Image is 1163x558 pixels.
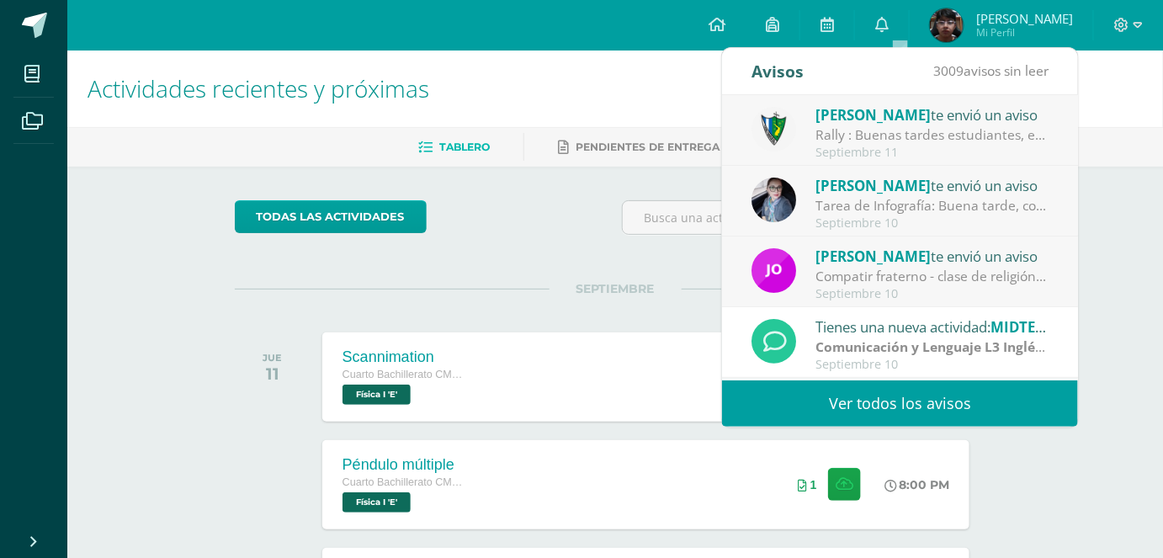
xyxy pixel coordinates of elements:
span: avisos sin leer [933,61,1049,80]
span: 3009 [933,61,964,80]
span: Actividades recientes y próximas [88,72,429,104]
div: Avisos [751,48,804,94]
img: 702136d6d401d1cd4ce1c6f6778c2e49.png [751,178,796,222]
div: te envió un aviso [815,104,1049,125]
img: 6614adf7432e56e5c9e182f11abb21f1.png [751,248,796,293]
div: Tarea de Infografía: Buena tarde, con preocupación he notado que algunos alumnos no están entrega... [815,196,1049,215]
div: Scannimation [343,348,469,366]
div: Tienes una nueva actividad: [815,316,1049,337]
div: Péndulo múltiple [343,456,469,474]
div: JUE [263,352,282,364]
div: 8:00 PM [884,477,949,492]
span: [PERSON_NAME] [815,176,931,195]
div: Septiembre 10 [815,216,1049,231]
div: | Parcial [815,337,1049,357]
div: Septiembre 11 [815,146,1049,160]
div: Compatir fraterno - clase de religión: Buenas tardes, jóvenes: Lamentablemente hoy no pudimos rea... [815,267,1049,286]
strong: Comunicación y Lenguaje L3 Inglés [815,337,1045,356]
a: todas las Actividades [235,200,427,233]
img: a12cd7d015d8715c043ec03b48450893.png [930,8,964,42]
span: [PERSON_NAME] [815,105,931,125]
span: Tablero [439,141,490,153]
span: MIDTERM [990,317,1058,337]
div: Septiembre 10 [815,287,1049,301]
div: Rally : Buenas tardes estudiantes, es un gusto saludarlos. Por este medio se informa que los jóve... [815,125,1049,145]
span: SEPTIEMBRE [550,281,682,296]
img: 9f174a157161b4ddbe12118a61fed988.png [751,107,796,151]
span: Cuarto Bachillerato CMP Bachillerato en CCLL con Orientación en Computación [343,369,469,380]
span: [PERSON_NAME] [815,247,931,266]
div: te envió un aviso [815,245,1049,267]
div: Archivos entregados [798,478,817,492]
div: 11 [263,364,282,384]
span: Cuarto Bachillerato CMP Bachillerato en CCLL con Orientación en Computación [343,476,469,488]
span: Física I 'E' [343,385,411,405]
a: Tablero [418,134,490,161]
div: Septiembre 10 [815,358,1049,372]
span: Pendientes de entrega [576,141,720,153]
a: Ver todos los avisos [722,380,1078,427]
span: [PERSON_NAME] [976,10,1073,27]
span: 1 [810,478,817,492]
a: Pendientes de entrega [558,134,720,161]
span: Física I 'E' [343,492,411,513]
span: Mi Perfil [976,25,1073,40]
input: Busca una actividad próxima aquí... [623,201,996,234]
div: te envió un aviso [815,174,1049,196]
